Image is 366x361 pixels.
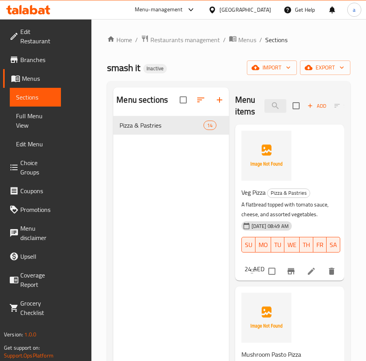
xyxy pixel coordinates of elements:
span: Inactive [143,65,167,72]
span: SA [330,239,337,251]
span: Select to update [264,263,280,279]
a: Edit Restaurant [3,22,61,50]
div: items [204,121,216,130]
span: TH [303,239,310,251]
span: a [353,5,355,14]
span: Veg Pizza [241,187,266,198]
button: TU [271,237,284,253]
img: Veg Pizza [241,131,291,181]
h6: 24 AED [245,263,264,274]
span: SU [245,239,252,251]
span: Edit Restaurant [20,27,55,46]
button: WE [284,237,300,253]
li: / [259,35,262,44]
a: Full Menu View [10,107,61,135]
span: Choice Groups [20,158,55,177]
a: Choice Groups [3,153,61,181]
span: Menus [238,35,256,44]
nav: Menu sections [113,113,229,138]
button: import [247,60,297,75]
span: smash it [107,59,140,76]
span: TU [274,239,281,251]
span: Select section first [329,100,361,112]
a: Upsell [3,247,61,266]
a: Menus [229,35,256,45]
a: Coupons [3,181,61,200]
li: / [223,35,226,44]
a: Branches [3,50,61,69]
a: Promotions [3,200,61,219]
a: Menu disclaimer [3,219,61,247]
span: Menus [22,74,55,83]
a: Grocery Checklist [3,294,61,322]
button: SU [241,237,255,253]
h2: Menu items [235,94,255,117]
button: FR [313,237,327,253]
button: export [300,60,350,75]
span: Grocery Checklist [20,299,55,317]
input: search [264,99,286,113]
span: Select all sections [175,92,191,108]
span: Sections [16,92,55,102]
span: MO [259,239,268,251]
span: Mushroom Pasto Pizza [241,349,301,360]
span: Select section [288,98,304,114]
span: Add item [304,100,329,112]
span: Sections [265,35,287,44]
div: Inactive [143,64,167,73]
button: Add section [210,91,229,109]
span: Add [306,101,327,110]
span: import [253,63,291,73]
span: FR [316,239,323,251]
span: Sort sections [191,91,210,109]
span: [DATE] 08:49 AM [248,222,292,230]
div: Pizza & Pastries [267,189,310,198]
span: Coverage Report [20,270,55,289]
span: Menu disclaimer [20,224,55,242]
span: Full Menu View [16,111,55,130]
a: Restaurants management [141,35,220,45]
div: Pizza & Pastries14 [113,116,229,135]
a: Edit Menu [10,135,61,153]
span: Pizza & Pastries [268,189,310,197]
span: Restaurants management [150,35,220,44]
a: Coverage Report [3,266,61,294]
span: Pizza & Pastries [120,121,204,130]
span: Edit Menu [16,139,55,149]
span: 1.0.0 [24,329,36,340]
img: Mushroom Pasto Pizza [241,293,291,343]
button: Branch-specific-item [282,262,300,281]
div: [GEOGRAPHIC_DATA] [220,5,271,14]
button: SA [327,237,340,253]
span: Get support on: [4,343,40,353]
a: Edit menu item [307,267,316,276]
span: Coupons [20,186,55,196]
nav: breadcrumb [107,35,350,45]
span: export [306,63,344,73]
button: Add [304,100,329,112]
span: 14 [204,122,216,129]
span: Upsell [20,252,55,261]
span: Branches [20,55,55,64]
span: Promotions [20,205,55,214]
li: / [135,35,138,44]
a: Home [107,35,132,44]
span: Version: [4,329,23,340]
button: delete [322,262,341,281]
span: WE [287,239,296,251]
a: Sections [10,88,61,107]
a: Support.OpsPlatform [4,350,54,361]
p: A flatbread topped with tomato sauce, cheese, and assorted vegetables. [241,200,332,219]
button: MO [255,237,271,253]
a: Menus [3,69,61,88]
button: TH [300,237,313,253]
div: Menu-management [135,5,183,14]
h2: Menu sections [116,94,168,106]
